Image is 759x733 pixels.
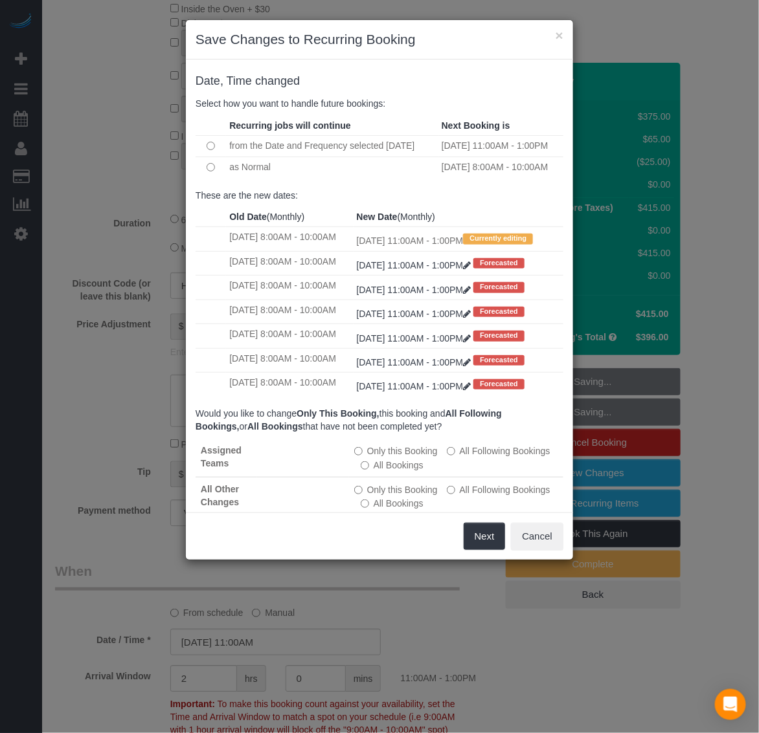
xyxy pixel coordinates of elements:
span: Forecasted [473,355,525,366]
p: These are the new dates: [196,189,563,202]
span: Currently editing [463,234,533,244]
button: Next [464,523,506,550]
input: All Bookings [361,499,369,508]
td: [DATE] 8:00AM - 10:00AM [226,300,353,323]
p: Would you like to change this booking and or that have not been completed yet? [196,407,563,433]
th: (Monthly) [226,207,353,227]
a: [DATE] 11:00AM - 1:00PM [357,381,474,391]
input: All Following Bookings [447,447,455,455]
th: (Monthly) [354,207,563,227]
label: This and all the bookings after it will be changed. [447,483,550,496]
td: as Normal [226,157,438,177]
a: [DATE] 11:00AM - 1:00PM [357,333,474,344]
span: Date, Time [196,74,252,87]
span: Forecasted [473,282,525,292]
strong: New Date [357,212,398,222]
td: [DATE] 8:00AM - 10:00AM [226,348,353,372]
td: [DATE] 11:00AM - 1:00PM [354,227,563,251]
td: from the Date and Frequency selected [DATE] [226,135,438,157]
strong: Recurring jobs will continue [229,120,350,131]
span: Forecasted [473,331,525,341]
button: Cancel [511,523,563,550]
strong: All Other Changes [201,484,239,507]
p: Select how you want to handle future bookings: [196,97,563,110]
a: [DATE] 11:00AM - 1:00PM [357,309,474,319]
strong: Next Booking is [442,120,510,131]
label: All bookings that have not been completed yet will be changed. [361,497,424,510]
h4: changed [196,75,563,88]
label: All other bookings in the series will remain the same. [354,444,438,457]
td: [DATE] 8:00AM - 10:00AM [226,324,353,348]
input: All Following Bookings [447,486,455,494]
td: [DATE] 8:00AM - 10:00AM [226,276,353,300]
b: Only This Booking, [297,408,379,419]
span: Forecasted [473,258,525,268]
label: This and all the bookings after it will be changed. [447,444,550,457]
span: Forecasted [473,379,525,389]
button: × [556,28,563,42]
a: [DATE] 11:00AM - 1:00PM [357,285,474,295]
b: All Bookings [247,421,303,432]
label: All other bookings in the series will remain the same. [354,483,438,496]
span: Forecasted [473,307,525,317]
a: [DATE] 11:00AM - 1:00PM [357,357,474,367]
td: [DATE] 11:00AM - 1:00PM [438,135,563,157]
td: [DATE] 8:00AM - 10:00AM [226,372,353,396]
input: Only this Booking [354,486,363,494]
input: Only this Booking [354,447,363,455]
td: [DATE] 8:00AM - 10:00AM [438,157,563,177]
div: Open Intercom Messenger [715,689,746,720]
h3: Save Changes to Recurring Booking [196,30,563,49]
strong: Assigned Teams [201,445,242,468]
td: [DATE] 8:00AM - 10:00AM [226,251,353,275]
td: [DATE] 8:00AM - 10:00AM [226,227,353,251]
strong: Old Date [229,212,267,222]
a: [DATE] 11:00AM - 1:00PM [357,260,474,270]
label: All bookings that have not been completed yet will be changed. [361,459,424,472]
input: All Bookings [361,461,369,470]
